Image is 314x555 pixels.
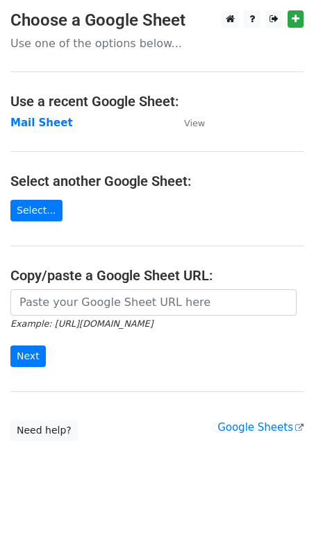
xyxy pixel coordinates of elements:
small: View [184,118,205,128]
input: Paste your Google Sheet URL here [10,289,297,316]
h4: Select another Google Sheet: [10,173,304,189]
a: Mail Sheet [10,117,73,129]
p: Use one of the options below... [10,36,304,51]
a: Select... [10,200,63,221]
a: Need help? [10,420,78,441]
a: View [170,117,205,129]
h4: Copy/paste a Google Sheet URL: [10,267,304,284]
a: Google Sheets [217,421,304,434]
small: Example: [URL][DOMAIN_NAME] [10,318,153,329]
input: Next [10,345,46,367]
h3: Choose a Google Sheet [10,10,304,31]
h4: Use a recent Google Sheet: [10,93,304,110]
